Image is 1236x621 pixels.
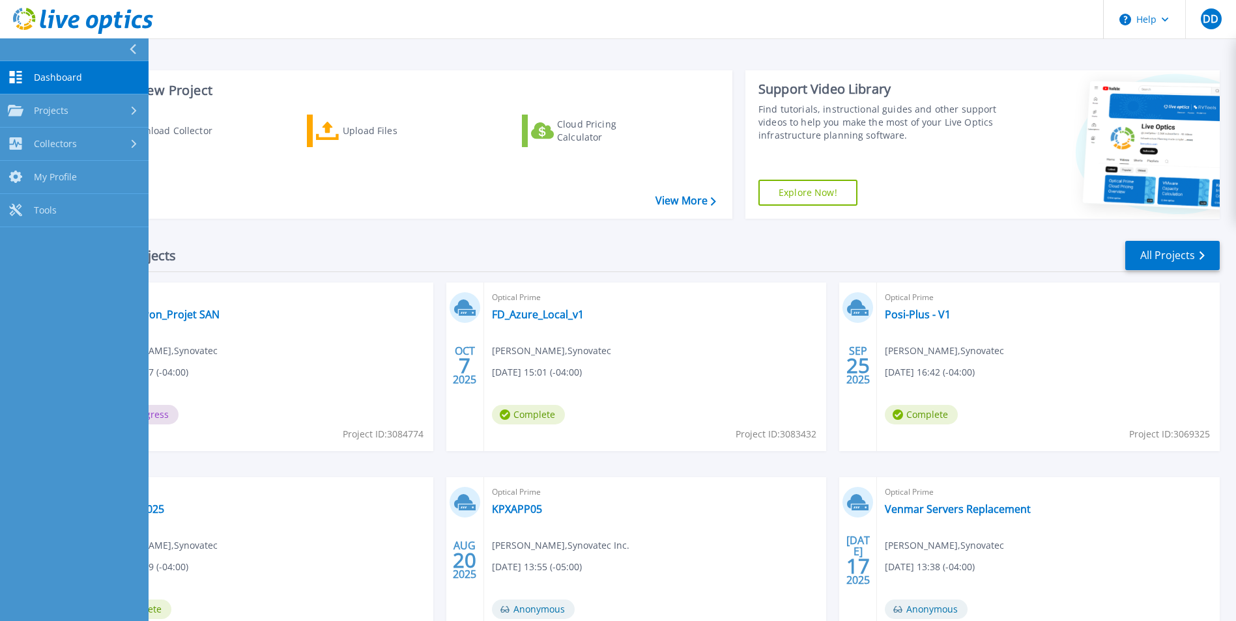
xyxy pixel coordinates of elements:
[492,560,582,574] span: [DATE] 13:55 (-05:00)
[492,290,819,305] span: Optical Prime
[758,103,1000,142] div: Find tutorials, instructional guides and other support videos to help you make the most of your L...
[492,485,819,499] span: Optical Prime
[492,405,565,424] span: Complete
[885,538,1004,553] span: [PERSON_NAME] , Synovatec
[885,485,1212,499] span: Optical Prime
[98,538,218,553] span: [PERSON_NAME] , Synovatec
[758,81,1000,98] div: Support Video Library
[522,115,667,147] a: Cloud Pricing Calculator
[846,560,870,572] span: 17
[34,72,82,83] span: Dashboard
[885,405,958,424] span: Complete
[736,427,816,441] span: Project ID: 3083432
[34,105,68,117] span: Projects
[655,195,716,207] a: View More
[98,308,220,321] a: Soucy_Baron_Projet SAN
[343,118,447,144] div: Upload Files
[1203,14,1218,24] span: DD
[885,503,1031,516] a: Venmar Servers Replacement
[34,138,77,150] span: Collectors
[452,342,477,389] div: OCT 2025
[343,427,424,441] span: Project ID: 3084774
[885,365,975,379] span: [DATE] 16:42 (-04:00)
[492,344,611,358] span: [PERSON_NAME] , Synovatec
[885,344,1004,358] span: [PERSON_NAME] , Synovatec
[1125,241,1220,270] a: All Projects
[93,115,238,147] a: Download Collector
[459,360,470,371] span: 7
[885,560,975,574] span: [DATE] 13:38 (-04:00)
[492,600,575,619] span: Anonymous
[557,118,661,144] div: Cloud Pricing Calculator
[758,180,857,206] a: Explore Now!
[98,290,425,305] span: Optical Prime
[846,342,870,389] div: SEP 2025
[846,360,870,371] span: 25
[885,308,951,321] a: Posi-Plus - V1
[1129,427,1210,441] span: Project ID: 3069325
[492,365,582,379] span: [DATE] 15:01 (-04:00)
[846,536,870,584] div: [DATE] 2025
[492,538,629,553] span: [PERSON_NAME] , Synovatec Inc.
[98,344,218,358] span: [PERSON_NAME] , Synovatec
[885,600,968,619] span: Anonymous
[93,83,715,98] h3: Start a New Project
[307,115,452,147] a: Upload Files
[492,308,584,321] a: FD_Azure_Local_v1
[885,290,1212,305] span: Optical Prime
[492,503,542,516] a: KPXAPP05
[98,485,425,499] span: Optical Prime
[34,171,77,183] span: My Profile
[452,536,477,584] div: AUG 2025
[126,118,230,144] div: Download Collector
[34,204,57,216] span: Tools
[453,555,476,566] span: 20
